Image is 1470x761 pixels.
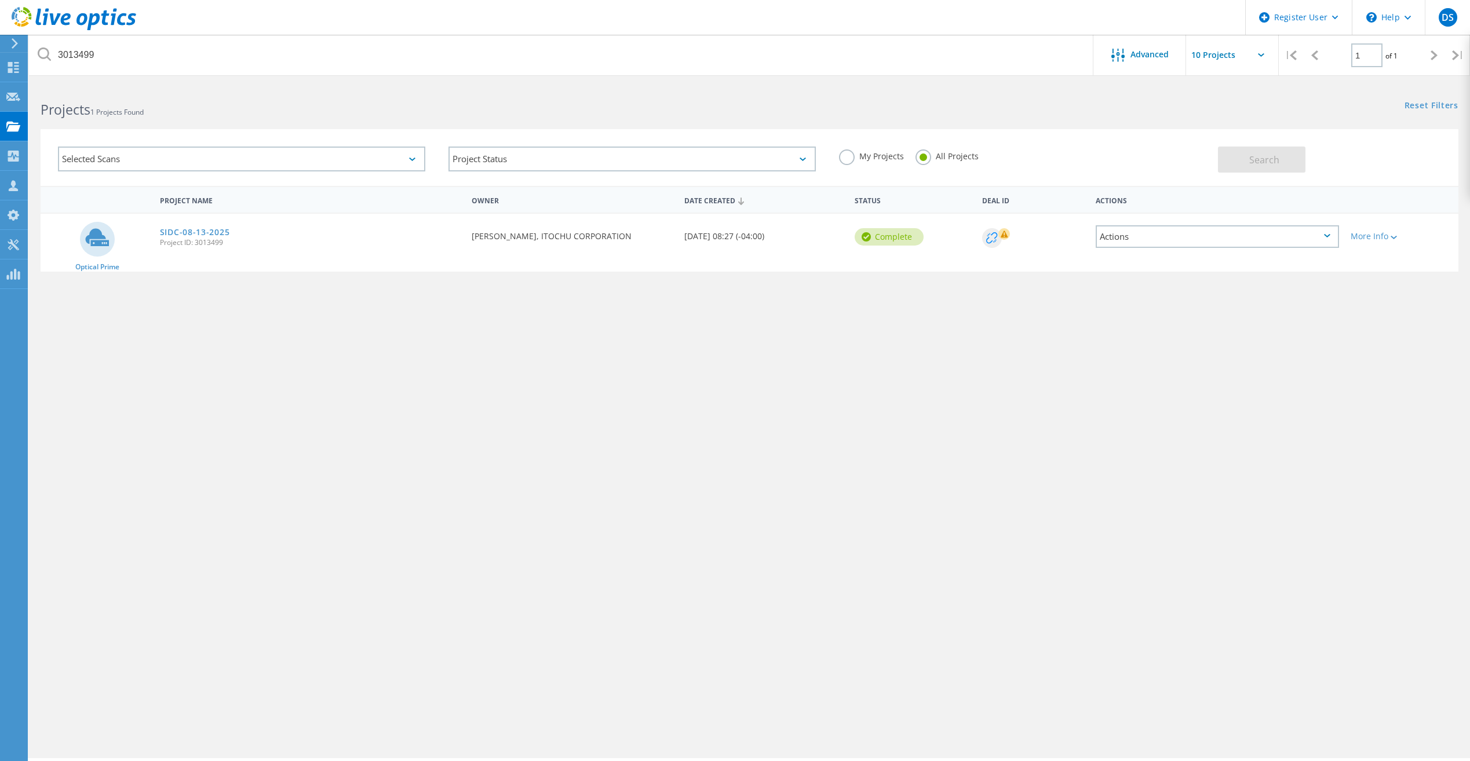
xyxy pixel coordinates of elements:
[1446,35,1470,76] div: |
[1385,51,1398,61] span: of 1
[839,149,904,160] label: My Projects
[915,149,979,160] label: All Projects
[679,214,849,252] div: [DATE] 08:27 (-04:00)
[160,228,230,236] a: SIDC-08-13-2025
[1218,147,1305,173] button: Search
[12,24,136,32] a: Live Optics Dashboard
[855,228,924,246] div: Complete
[1442,13,1454,22] span: DS
[1096,225,1339,248] div: Actions
[448,147,816,171] div: Project Status
[41,100,90,119] b: Projects
[1090,189,1345,210] div: Actions
[466,189,679,210] div: Owner
[849,189,976,210] div: Status
[58,147,425,171] div: Selected Scans
[29,35,1094,75] input: Search projects by name, owner, ID, company, etc
[1130,50,1169,58] span: Advanced
[1405,101,1458,111] a: Reset Filters
[679,189,849,211] div: Date Created
[1249,153,1279,166] span: Search
[1366,12,1377,23] svg: \n
[976,189,1090,210] div: Deal Id
[160,239,460,246] span: Project ID: 3013499
[90,107,144,117] span: 1 Projects Found
[1351,232,1453,240] div: More Info
[466,214,679,252] div: [PERSON_NAME], ITOCHU CORPORATION
[75,264,119,270] span: Optical Prime
[1279,35,1303,76] div: |
[154,189,466,210] div: Project Name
